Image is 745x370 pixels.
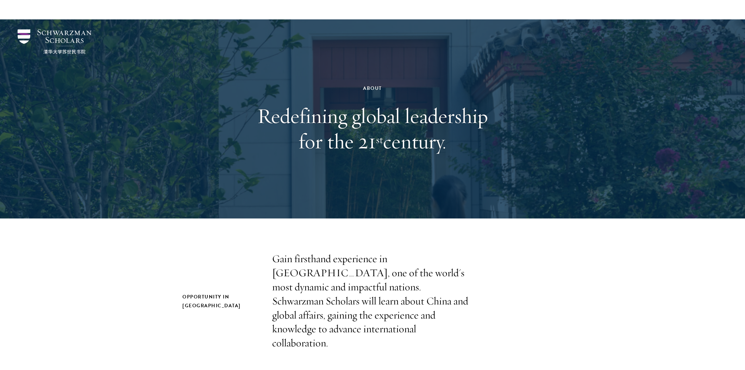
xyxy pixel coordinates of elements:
[251,103,494,154] h1: Redefining global leadership for the 21 century.
[272,252,473,350] p: Gain firsthand experience in [GEOGRAPHIC_DATA], one of the world's most dynamic and impactful nat...
[18,29,92,54] img: Schwarzman Scholars
[376,133,383,146] sup: st
[251,84,494,93] div: About
[182,292,258,310] h2: Opportunity in [GEOGRAPHIC_DATA]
